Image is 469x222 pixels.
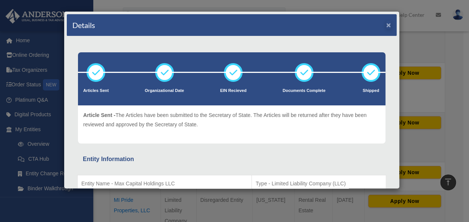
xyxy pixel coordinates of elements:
h4: Details [72,20,95,30]
button: × [386,21,391,29]
div: Entity Information [83,154,381,164]
p: Articles Sent [83,87,109,95]
span: Article Sent - [83,112,115,118]
p: Entity Name - Max Capital Holdings LLC [81,179,248,188]
p: The Articles have been submitted to the Secretary of State. The Articles will be returned after t... [83,111,380,129]
p: EIN Recieved [220,87,247,95]
p: Type - Limited Liability Company (LLC) [256,179,382,188]
p: Documents Complete [282,87,325,95]
p: Shipped [362,87,380,95]
p: Organizational Date [145,87,184,95]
